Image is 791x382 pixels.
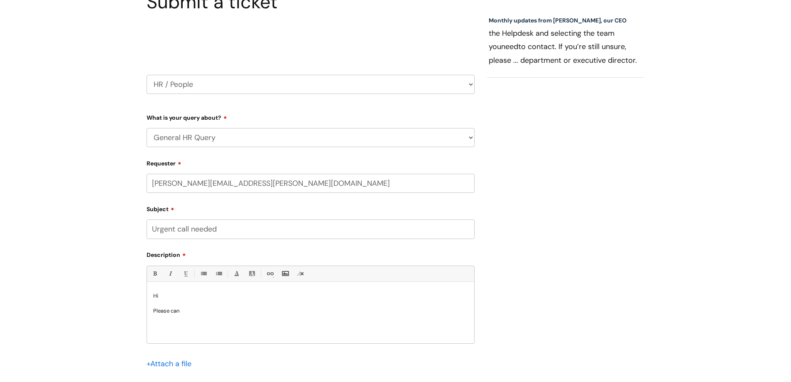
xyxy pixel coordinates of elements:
a: 1. Ordered List (Ctrl-Shift-8) [213,269,224,279]
span: need [501,42,518,52]
a: Underline(Ctrl-U) [180,269,191,279]
p: Please can [153,307,468,315]
div: Attach a file [147,357,196,370]
a: Font Color [231,269,242,279]
p: the Helpdesk and selecting the team you to contact. If you’re still unsure, please ... department... [489,27,643,67]
p: Hi [153,292,468,300]
label: Description [147,249,475,259]
a: Remove formatting (Ctrl-\) [295,269,306,279]
a: Italic (Ctrl-I) [165,269,175,279]
label: Subject [147,203,475,213]
a: Bold (Ctrl-B) [149,269,160,279]
a: • Unordered List (Ctrl-Shift-7) [198,269,208,279]
h2: Select issue type [147,32,475,48]
a: Monthly updates from [PERSON_NAME], our CEO [489,17,627,24]
a: Link [264,269,275,279]
label: What is your query about? [147,111,475,121]
label: Requester [147,157,475,167]
input: Email [147,174,475,193]
a: Back Color [247,269,257,279]
a: Insert Image... [280,269,290,279]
